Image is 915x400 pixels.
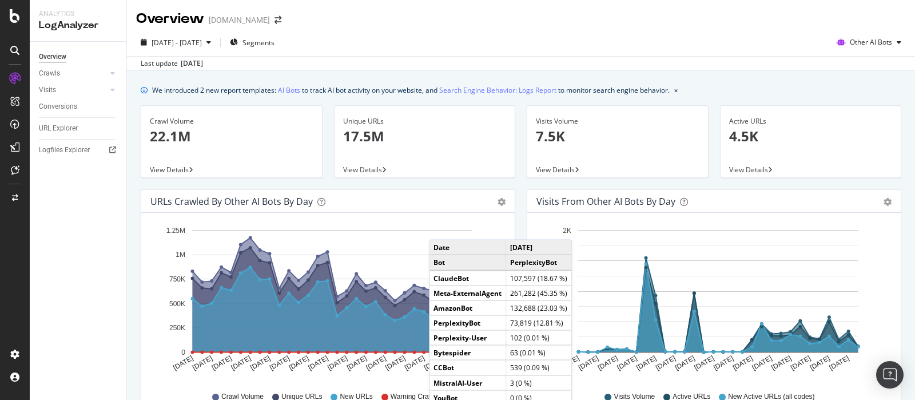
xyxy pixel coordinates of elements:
text: 500K [169,300,185,308]
div: Crawls [39,68,60,80]
text: [DATE] [403,354,426,372]
text: [DATE] [731,354,754,372]
text: [DATE] [365,354,388,372]
text: 750K [169,275,185,283]
text: [DATE] [596,354,619,372]
span: Other AI Bots [850,37,892,47]
text: 250K [169,324,185,332]
a: Search Engine Behavior: Logs Report [439,84,556,96]
text: [DATE] [268,354,291,372]
button: close banner [671,82,681,98]
div: gear [498,198,506,206]
text: [DATE] [770,354,793,372]
td: Bytespider [429,345,506,360]
div: Visits from Other AI Bots by day [536,196,675,207]
svg: A chart. [150,222,500,381]
div: Logfiles Explorer [39,144,90,156]
text: [DATE] [326,354,349,372]
td: [DATE] [506,240,572,255]
p: 4.5K [729,126,893,146]
text: [DATE] [712,354,735,372]
td: Date [429,240,506,255]
div: We introduced 2 new report templates: to track AI bot activity on your website, and to monitor se... [152,84,670,96]
div: Conversions [39,101,77,113]
text: [DATE] [230,354,253,372]
a: Conversions [39,101,118,113]
div: Overview [136,9,204,29]
svg: A chart. [536,222,886,381]
div: URL Explorer [39,122,78,134]
div: Last update [141,58,203,69]
text: [DATE] [191,354,214,372]
text: [DATE] [249,354,272,372]
text: 2K [563,227,571,235]
text: [DATE] [828,354,851,372]
text: [DATE] [345,354,368,372]
span: Segments [242,38,274,47]
span: View Details [729,165,768,175]
text: 1.25M [166,227,185,235]
a: AI Bots [278,84,300,96]
td: Perplexity-User [429,330,506,345]
text: [DATE] [809,354,832,372]
td: AmazonBot [429,300,506,315]
td: Bot [429,255,506,270]
text: [DATE] [288,354,311,372]
td: 63 (0.01 %) [506,345,572,360]
div: Overview [39,51,66,63]
div: gear [884,198,892,206]
td: 3 (0 %) [506,375,572,390]
text: 0 [181,348,185,357]
div: Open Intercom Messenger [876,361,904,389]
p: 22.1M [150,126,313,146]
p: 7.5K [536,126,699,146]
text: 1M [176,251,185,259]
text: [DATE] [210,354,233,372]
button: Other AI Bots [832,33,906,52]
td: 539 (0.09 %) [506,360,572,375]
text: [DATE] [635,354,658,372]
div: Crawl Volume [150,116,313,126]
div: Analytics [39,9,117,19]
span: View Details [536,165,575,175]
text: [DATE] [384,354,407,372]
td: MistralAI-User [429,375,506,390]
span: [DATE] - [DATE] [152,38,202,47]
p: 17.5M [343,126,507,146]
td: 107,597 (18.67 %) [506,270,572,286]
text: [DATE] [577,354,600,372]
text: [DATE] [654,354,677,372]
td: ClaudeBot [429,270,506,286]
button: Segments [225,33,279,52]
div: URLs Crawled by Other AI Bots by day [150,196,313,207]
text: [DATE] [616,354,639,372]
td: CCBot [429,360,506,375]
td: 102 (0.01 %) [506,330,572,345]
td: 73,819 (12.81 %) [506,315,572,330]
div: [DOMAIN_NAME] [209,14,270,26]
text: [DATE] [307,354,329,372]
a: Overview [39,51,118,63]
td: 261,282 (45.35 %) [506,286,572,300]
text: [DATE] [172,354,194,372]
div: Visits Volume [536,116,699,126]
text: [DATE] [751,354,774,372]
text: [DATE] [789,354,812,372]
a: Logfiles Explorer [39,144,118,156]
text: [DATE] [674,354,697,372]
div: arrow-right-arrow-left [274,16,281,24]
div: Unique URLs [343,116,507,126]
div: LogAnalyzer [39,19,117,32]
span: View Details [150,165,189,175]
td: 132,688 (23.03 %) [506,300,572,315]
a: Crawls [39,68,107,80]
a: URL Explorer [39,122,118,134]
td: PerplexityBot [506,255,572,270]
div: info banner [141,84,901,96]
span: View Details [343,165,382,175]
div: Active URLs [729,116,893,126]
button: [DATE] - [DATE] [136,33,216,52]
td: PerplexityBot [429,315,506,330]
td: Meta-ExternalAgent [429,286,506,300]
